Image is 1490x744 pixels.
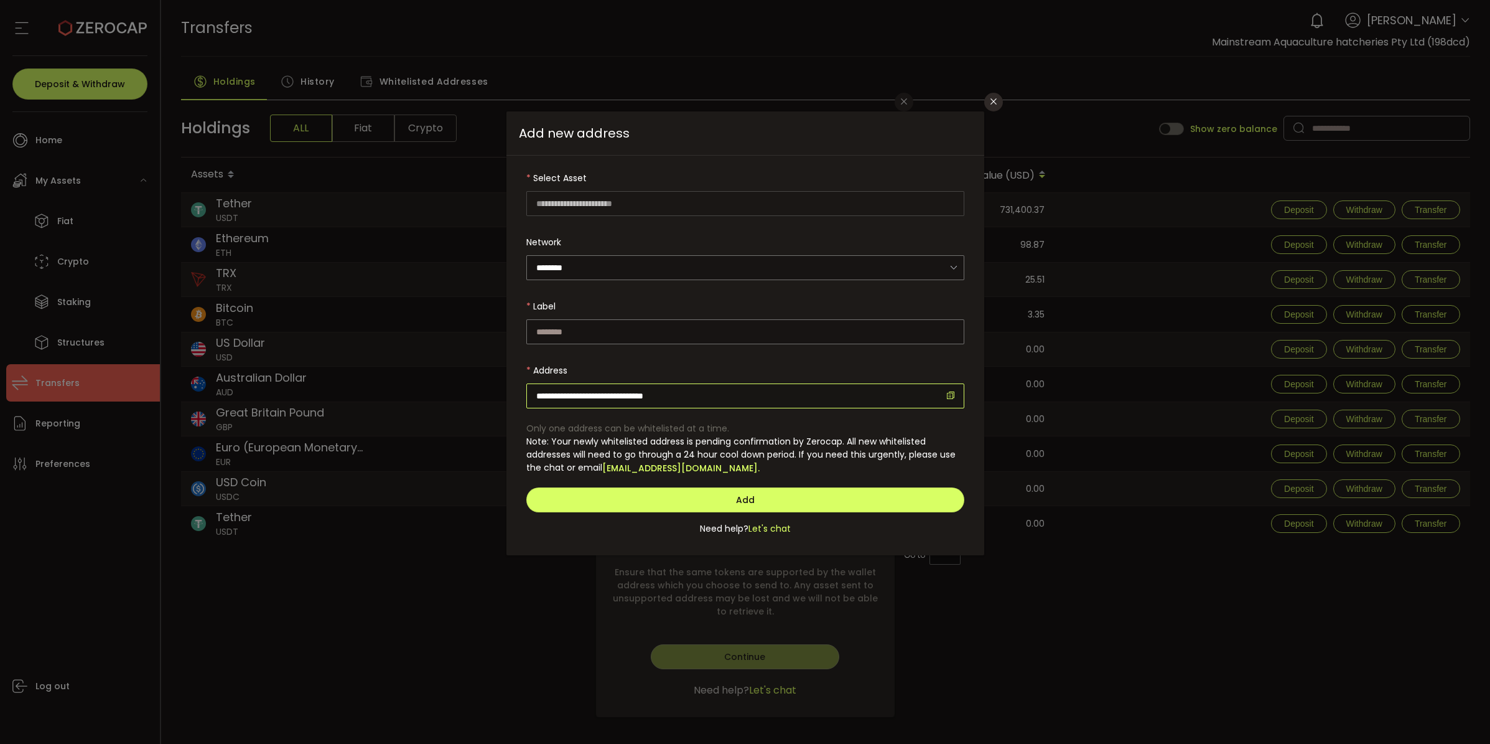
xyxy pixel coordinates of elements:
span: Need help? [700,522,748,535]
span: Let's chat [748,522,791,535]
span: Only one address can be whitelisted at a time. [526,422,729,435]
iframe: Chat Widget [1428,684,1490,744]
div: dialog [506,111,984,555]
button: Add [526,487,964,512]
span: Add new address [506,111,984,156]
span: Add [736,494,755,506]
a: [EMAIL_ADDRESS][DOMAIN_NAME]. [602,462,760,475]
span: Note: Your newly whitelisted address is pending confirmation by Zerocap. All new whitelisted addr... [526,435,956,474]
button: Close [984,93,1003,111]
